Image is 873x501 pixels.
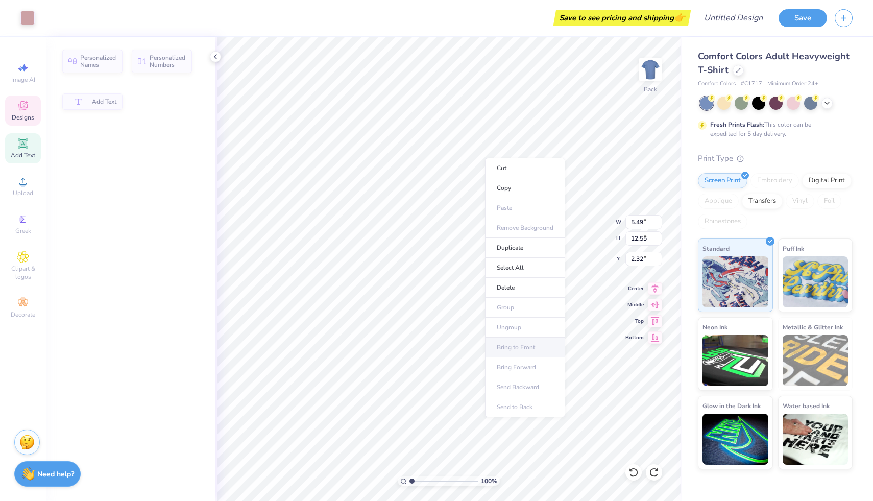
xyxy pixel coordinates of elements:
[37,469,74,479] strong: Need help?
[92,98,116,105] span: Add Text
[11,311,35,319] span: Decorate
[556,10,688,26] div: Save to see pricing and shipping
[702,322,727,332] span: Neon Ink
[702,414,768,465] img: Glow in the Dark Ink
[698,173,747,188] div: Screen Print
[13,189,33,197] span: Upload
[783,243,804,254] span: Puff Ink
[625,334,644,341] span: Bottom
[702,400,761,411] span: Glow in the Dark Ink
[80,54,116,68] span: Personalized Names
[710,120,836,138] div: This color can be expedited for 5 day delivery.
[625,301,644,308] span: Middle
[485,278,565,298] li: Delete
[11,151,35,159] span: Add Text
[485,258,565,278] li: Select All
[698,153,853,164] div: Print Type
[150,54,186,68] span: Personalized Numbers
[698,80,736,88] span: Comfort Colors
[485,158,565,178] li: Cut
[698,214,747,229] div: Rhinestones
[485,238,565,258] li: Duplicate
[783,414,848,465] img: Water based Ink
[674,11,685,23] span: 👉
[12,113,34,122] span: Designs
[644,85,657,94] div: Back
[5,265,41,281] span: Clipart & logos
[767,80,818,88] span: Minimum Order: 24 +
[698,194,739,209] div: Applique
[750,173,799,188] div: Embroidery
[640,59,661,80] img: Back
[702,243,730,254] span: Standard
[783,322,843,332] span: Metallic & Glitter Ink
[783,256,848,307] img: Puff Ink
[783,400,830,411] span: Water based Ink
[11,76,35,84] span: Image AI
[696,8,771,28] input: Untitled Design
[15,227,31,235] span: Greek
[625,285,644,292] span: Center
[817,194,841,209] div: Foil
[742,194,783,209] div: Transfers
[802,173,852,188] div: Digital Print
[698,50,850,76] span: Comfort Colors Adult Heavyweight T-Shirt
[710,121,764,129] strong: Fresh Prints Flash:
[741,80,762,88] span: # C1717
[702,335,768,386] img: Neon Ink
[625,318,644,325] span: Top
[783,335,848,386] img: Metallic & Glitter Ink
[702,256,768,307] img: Standard
[786,194,814,209] div: Vinyl
[485,178,565,198] li: Copy
[779,9,827,27] button: Save
[481,476,497,486] span: 100 %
